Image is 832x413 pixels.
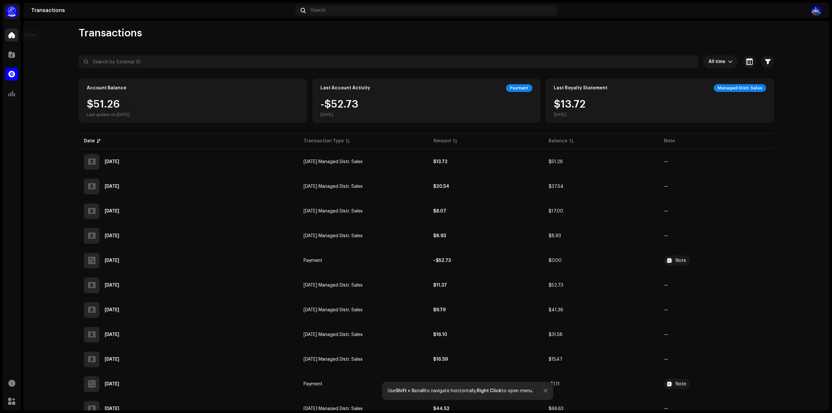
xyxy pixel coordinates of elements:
input: Search by External ID [79,55,698,68]
span: $15.47 [549,357,563,362]
span: Mar 2025 Managed Distr. Sales [304,332,363,337]
strong: $16.10 [433,332,447,337]
div: dropdown trigger [728,55,733,68]
span: Search [311,8,326,13]
div: Last Account Activity [320,85,370,91]
div: [DATE] [554,112,586,117]
div: Apr 1, 2025 [105,332,119,337]
span: $66.63 [549,407,564,411]
span: Apr 2025 Managed Distr. Sales [304,308,363,312]
strong: $13.72 [433,160,448,164]
span: Month : May 2025 Payment ID : 030625184345290E Payment Date: 3-Jun-2025 Gross Revenue : $75.33 Pe... [664,255,769,266]
span: Jan 2025 Managed Distr. Sales [304,407,363,411]
div: Balance [549,138,567,144]
re-a-table-badge: — [664,209,668,213]
span: Jun 2025 Managed Distr. Sales [304,234,363,238]
span: Feb 2025 Managed Distr. Sales [304,357,363,362]
div: Feb 1, 2025 [105,407,119,411]
div: Jun 1, 2025 [105,283,119,288]
div: Managed Distr. Sales [714,84,766,92]
span: $37.54 [549,184,564,189]
div: [DATE] [320,112,358,117]
div: Last Royalty Statement [554,85,607,91]
div: Payment [506,84,532,92]
div: Last update on [DATE] [87,112,130,117]
div: Note [676,258,686,263]
re-a-table-badge: — [664,234,668,238]
div: Jul 31, 2025 [105,209,119,213]
img: f7c0a472-e3fc-486d-9faf-cd02d7c1a82d [811,5,822,16]
re-a-table-badge: — [664,184,668,189]
strong: $8.93 [433,234,446,238]
span: Payment [304,382,322,386]
div: Amount [433,138,451,144]
span: -$1.11 [549,382,560,386]
div: Mar 1, 2025 [105,357,119,362]
div: Jul 2, 2025 [105,234,119,238]
span: $0.00 [549,258,562,263]
span: $52.73 [549,283,563,288]
span: $8.93 [549,234,561,238]
span: All time [708,55,728,68]
div: Transaction Type [304,138,344,144]
div: Feb 9, 2025 [105,382,119,386]
re-a-table-badge: — [664,283,668,288]
div: Account Balance [87,85,126,91]
div: Transactions [31,8,293,13]
div: Jun 3, 2025 [105,258,119,263]
strong: $11.37 [433,283,447,288]
span: $31.58 [549,332,563,337]
span: Sep 2025 Managed Distr. Sales [304,160,363,164]
span: $51.26 [549,160,563,164]
strong: $9.79 [433,308,446,312]
span: Payment [304,258,322,263]
div: Aug 31, 2025 [105,184,119,189]
strong: Right Click [477,389,501,393]
span: May 2025 Managed Distr. Sales [304,283,363,288]
span: $41.36 [549,308,563,312]
span: Month : January 2025 Payment ID : S25758654 Payment Date: 10-Feb-2025 Payment Amount: $67.74 1 US... [664,379,769,389]
div: Use to navigate horizontally, to open menu. [388,388,533,394]
span: $17.00 [549,209,563,213]
strong: $44.52 [433,407,449,411]
span: Jul 2025 Managed Distr. Sales [304,209,363,213]
re-a-table-badge: — [664,308,668,312]
div: Oct 1, 2025 [105,160,119,164]
re-a-table-badge: — [664,407,668,411]
strong: $16.59 [433,357,448,362]
strong: $20.54 [433,184,449,189]
div: Note [676,382,686,386]
span: Transactions [79,27,142,40]
strong: –$52.73 [433,258,451,263]
div: Apr 29, 2025 [105,308,119,312]
re-a-table-badge: — [664,357,668,362]
span: Aug 2025 Managed Distr. Sales [304,184,363,189]
div: Date [84,138,95,144]
img: a1dd4b00-069a-4dd5-89ed-38fbdf7e908f [5,5,18,18]
re-a-table-badge: — [664,160,668,164]
strong: $8.07 [433,209,446,213]
strong: Shift + Scroll [396,389,425,393]
re-a-table-badge: — [664,332,668,337]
